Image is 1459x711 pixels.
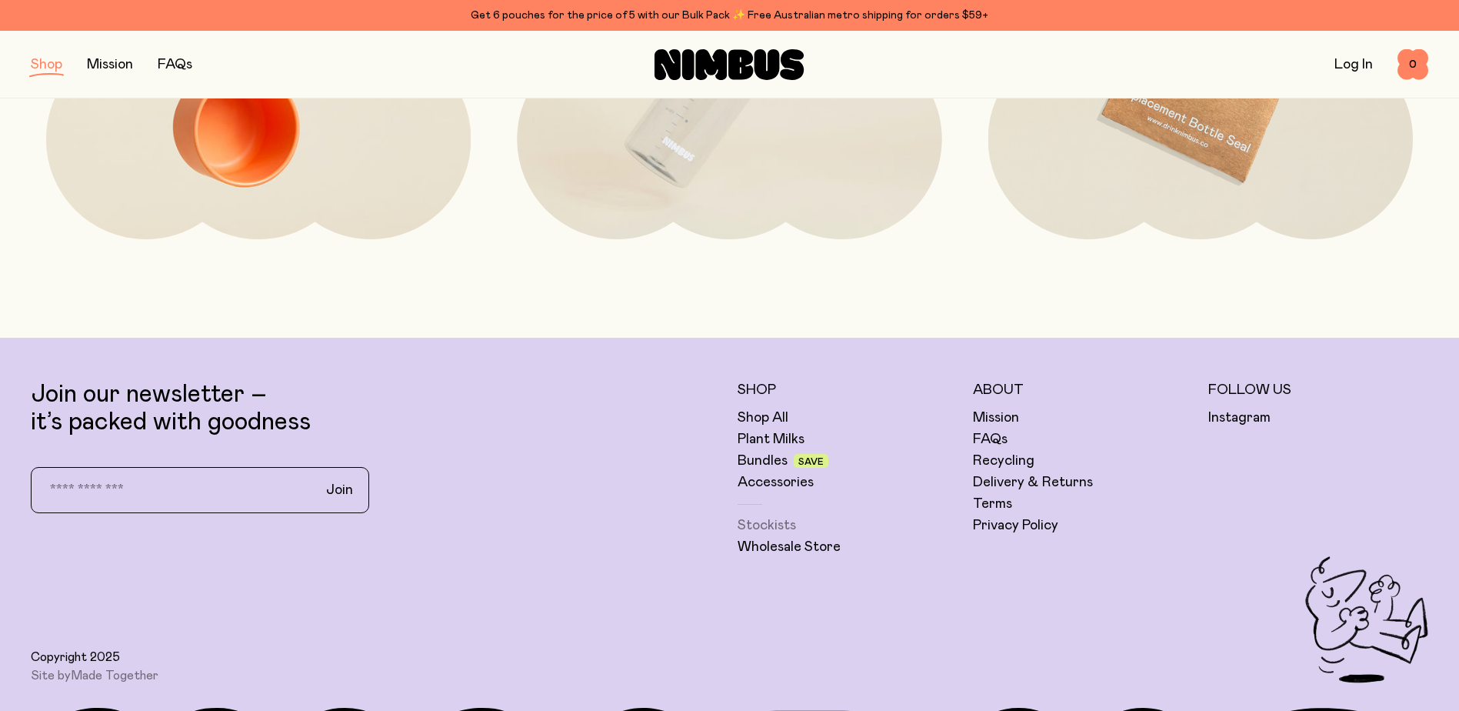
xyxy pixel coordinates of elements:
[738,430,804,449] a: Plant Milks
[973,495,1012,513] a: Terms
[31,381,722,436] p: Join our newsletter – it’s packed with goodness
[87,58,133,72] a: Mission
[973,430,1008,449] a: FAQs
[973,409,1019,427] a: Mission
[326,481,353,499] span: Join
[738,538,841,556] a: Wholesale Store
[31,6,1428,25] div: Get 6 pouches for the price of 5 with our Bulk Pack ✨ Free Australian metro shipping for orders $59+
[738,473,814,492] a: Accessories
[738,381,958,399] h5: Shop
[973,452,1034,470] a: Recycling
[973,516,1058,535] a: Privacy Policy
[738,516,796,535] a: Stockists
[738,409,788,427] a: Shop All
[798,457,824,466] span: Save
[973,473,1093,492] a: Delivery & Returns
[1208,409,1271,427] a: Instagram
[71,669,158,682] a: Made Together
[1208,381,1428,399] h5: Follow Us
[738,452,788,470] a: Bundles
[1397,49,1428,80] button: 0
[1334,58,1373,72] a: Log In
[31,668,158,683] span: Site by
[158,58,192,72] a: FAQs
[314,474,365,506] button: Join
[973,381,1193,399] h5: About
[31,649,120,665] span: Copyright 2025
